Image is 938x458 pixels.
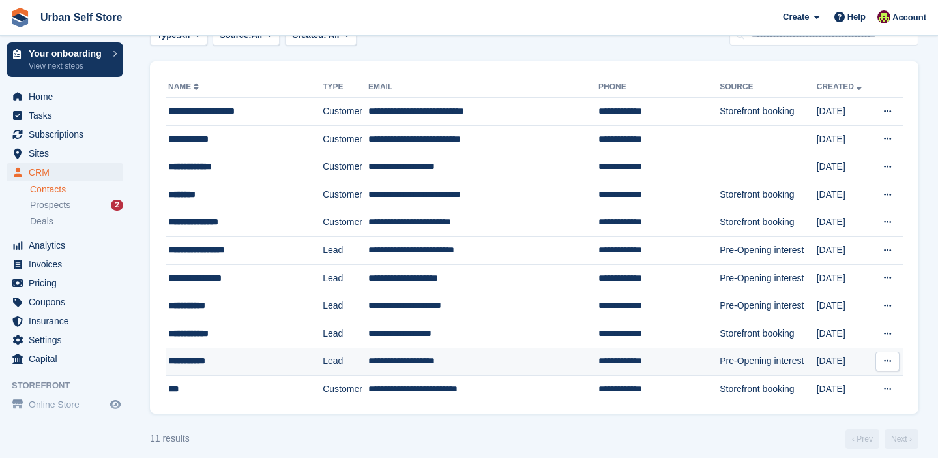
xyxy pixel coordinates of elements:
td: [DATE] [817,348,872,376]
td: [DATE] [817,264,872,292]
a: Prospects 2 [30,198,123,212]
td: [DATE] [817,125,872,153]
th: Phone [598,77,720,98]
a: menu [7,106,123,125]
p: Your onboarding [29,49,106,58]
th: Email [368,77,598,98]
a: menu [7,312,123,330]
span: Insurance [29,312,107,330]
th: Type [323,77,368,98]
td: Customer [323,125,368,153]
td: [DATE] [817,292,872,320]
span: Create [783,10,809,23]
td: Lead [323,264,368,292]
td: Lead [323,292,368,320]
td: Lead [323,348,368,376]
td: Pre-Opening interest [720,264,817,292]
a: menu [7,293,123,311]
a: menu [7,163,123,181]
img: Dan Crosland [877,10,890,23]
div: 11 results [150,432,190,446]
a: menu [7,350,123,368]
td: Storefront booking [720,376,817,403]
span: Online Store [29,395,107,414]
td: Storefront booking [720,209,817,237]
img: stora-icon-8386f47178a22dfd0bd8f6a31ec36ba5ce8667c1dd55bd0f319d3a0aa187defe.svg [10,8,30,27]
td: [DATE] [817,209,872,237]
a: Next [885,429,918,449]
td: Lead [323,320,368,348]
a: Deals [30,215,123,228]
a: Your onboarding View next steps [7,42,123,77]
span: Coupons [29,293,107,311]
td: Customer [323,181,368,209]
span: Capital [29,350,107,368]
a: menu [7,331,123,349]
td: Customer [323,376,368,403]
a: Urban Self Store [35,7,127,28]
span: Account [892,11,926,24]
td: Customer [323,98,368,126]
a: menu [7,395,123,414]
span: Prospects [30,199,70,211]
a: Name [168,82,201,91]
td: Storefront booking [720,181,817,209]
span: CRM [29,163,107,181]
span: Help [847,10,866,23]
p: View next steps [29,60,106,72]
td: Storefront booking [720,320,817,348]
td: [DATE] [817,153,872,181]
a: Contacts [30,183,123,196]
span: Tasks [29,106,107,125]
a: menu [7,125,123,144]
a: Previous [845,429,879,449]
div: 2 [111,200,123,211]
td: Customer [323,153,368,181]
span: Deals [30,215,53,228]
a: menu [7,274,123,292]
th: Source [720,77,817,98]
td: Pre-Opening interest [720,237,817,265]
nav: Page [843,429,921,449]
span: Invoices [29,255,107,273]
a: Created [817,82,864,91]
a: menu [7,87,123,106]
td: Customer [323,209,368,237]
td: [DATE] [817,181,872,209]
td: [DATE] [817,98,872,126]
span: Storefront [12,379,130,392]
td: Pre-Opening interest [720,292,817,320]
td: Lead [323,237,368,265]
td: Storefront booking [720,98,817,126]
a: menu [7,255,123,273]
a: menu [7,236,123,254]
span: Subscriptions [29,125,107,144]
a: Preview store [108,397,123,412]
span: Sites [29,144,107,162]
span: Settings [29,331,107,349]
span: Pricing [29,274,107,292]
td: Pre-Opening interest [720,348,817,376]
span: Home [29,87,107,106]
td: [DATE] [817,320,872,348]
td: [DATE] [817,237,872,265]
a: menu [7,144,123,162]
span: Analytics [29,236,107,254]
td: [DATE] [817,376,872,403]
